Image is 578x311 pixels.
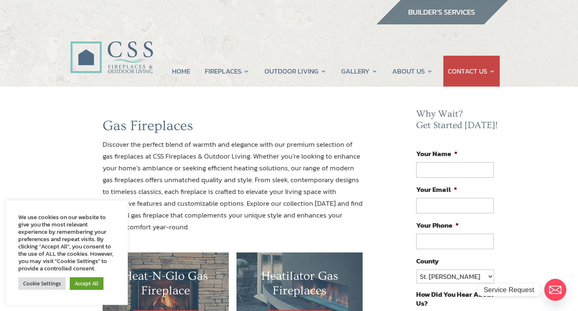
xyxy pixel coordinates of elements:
a: Cookie Settings [18,277,66,290]
div: We use cookies on our website to give you the most relevant experience by remembering your prefer... [18,213,116,272]
a: HOME [172,56,190,87]
h2: Heat-N-Glo Gas Fireplace [119,269,213,302]
label: How Did You Hear About Us? [416,290,493,308]
a: ABOUT US [392,56,433,87]
label: County [416,257,439,265]
img: CSS Fireplaces & Outdoor Living (Formerly Construction Solutions & Supply)- Jacksonville Ormond B... [70,19,153,78]
h2: Why Wait? Get Started [DATE]! [416,109,500,135]
label: Your Name [416,149,458,158]
a: Accept All [70,277,103,290]
p: Discover the perfect blend of warmth and elegance with our premium selection of gas fireplaces at... [103,139,363,233]
a: Email [544,279,566,301]
a: builder services construction supply [376,17,508,27]
a: CONTACT US [448,56,495,87]
label: Your Email [416,185,457,194]
a: FIREPLACES [205,56,249,87]
label: Your Phone [416,221,459,230]
a: OUTDOOR LIVING [264,56,327,87]
a: GALLERY [341,56,378,87]
h1: Gas Fireplaces [103,117,363,139]
h2: Heatilator Gas Fireplaces [253,269,346,302]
